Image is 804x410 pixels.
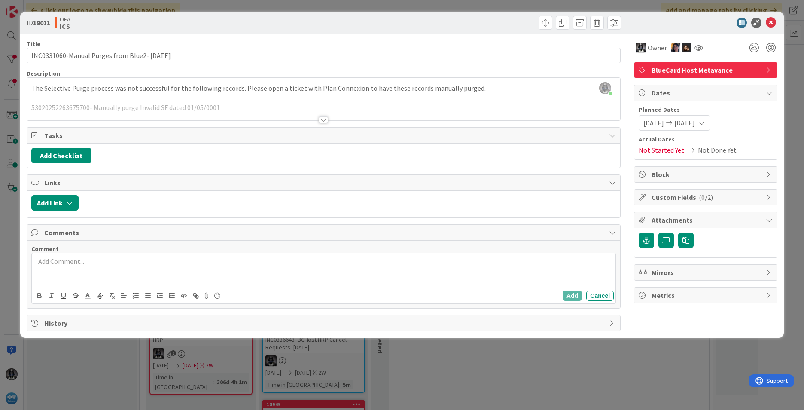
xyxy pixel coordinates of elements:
[60,23,70,30] b: ICS
[586,291,614,301] button: Cancel
[652,290,761,300] span: Metrics
[671,43,681,52] img: TC
[682,43,691,52] img: ZB
[563,291,582,301] button: Add
[652,215,761,225] span: Attachments
[18,1,39,12] span: Support
[699,193,713,202] span: ( 0/2 )
[27,48,621,63] input: type card name here...
[643,118,664,128] span: [DATE]
[652,169,761,180] span: Block
[44,130,605,141] span: Tasks
[31,83,616,93] p: The Selective Purge process was not successful for the following records. Please open a ticket wi...
[31,148,91,163] button: Add Checklist
[648,43,667,53] span: Owner
[27,40,40,48] label: Title
[652,65,761,75] span: BlueCard Host Metavance
[698,145,737,155] span: Not Done Yet
[44,177,605,188] span: Links
[31,245,59,253] span: Comment
[674,118,695,128] span: [DATE]
[44,318,605,328] span: History
[639,105,773,114] span: Planned Dates
[639,135,773,144] span: Actual Dates
[27,18,50,28] span: ID
[652,88,761,98] span: Dates
[31,195,79,211] button: Add Link
[44,227,605,238] span: Comments
[652,267,761,278] span: Mirrors
[652,192,761,202] span: Custom Fields
[60,16,70,23] span: OEA
[636,43,646,53] img: KG
[33,18,50,27] b: 19011
[599,82,611,94] img: ddRgQ3yRm5LdI1ED0PslnJbT72KgN0Tb.jfif
[639,145,684,155] span: Not Started Yet
[27,70,60,77] span: Description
